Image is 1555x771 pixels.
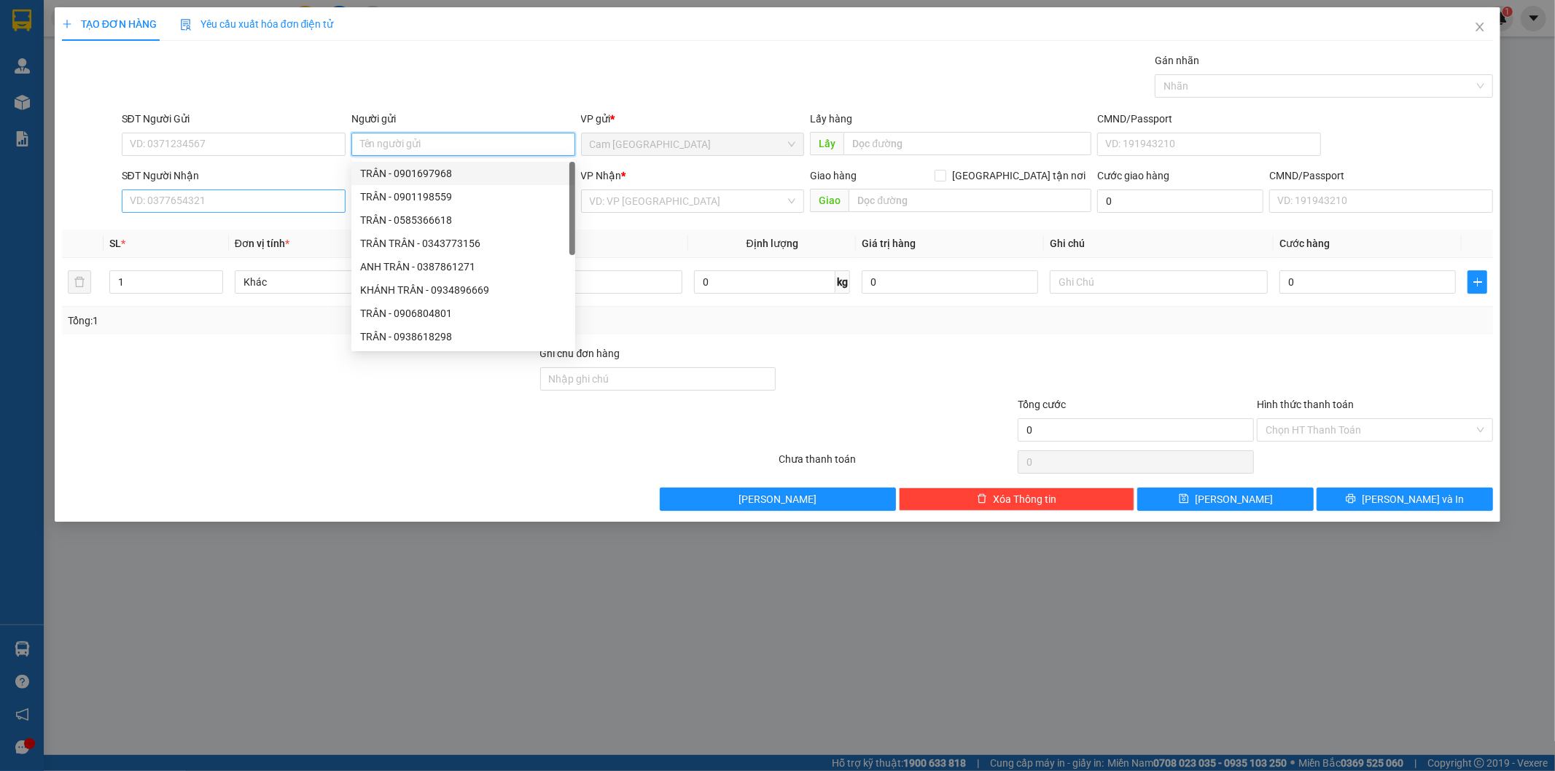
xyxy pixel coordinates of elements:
span: Lấy hàng [810,113,852,125]
div: TRÂN - 0938618298 [360,329,566,345]
button: deleteXóa Thông tin [899,488,1135,511]
div: SĐT Người Gửi [122,111,346,127]
button: [PERSON_NAME] [660,488,896,511]
div: TRÂN - 0906804801 [360,305,566,321]
div: CMND/Passport [1097,111,1321,127]
div: TRÂN - 0901697968 [360,165,566,181]
span: VP Nhận [581,170,622,181]
span: kg [835,270,850,294]
div: TRÂN TRÂN - 0343773156 [351,232,575,255]
span: SL [109,238,121,249]
img: logo.jpg [158,18,193,53]
button: save[PERSON_NAME] [1137,488,1314,511]
span: Đơn vị tính [235,238,289,249]
input: Cước giao hàng [1097,189,1263,213]
div: TRÂN - 0585366618 [351,208,575,232]
span: Giá trị hàng [862,238,916,249]
div: TRÂN - 0906804801 [351,302,575,325]
span: [PERSON_NAME] [1195,491,1273,507]
b: Gửi khách hàng [90,21,144,90]
div: TRÂN TRÂN - 0343773156 [360,235,566,251]
span: [GEOGRAPHIC_DATA] tận nơi [946,168,1091,184]
div: TRÂN - 0938618298 [351,325,575,348]
label: Hình thức thanh toán [1257,399,1354,410]
span: Yêu cầu xuất hóa đơn điện tử [180,18,334,30]
span: Giao [810,189,849,212]
b: Phương Nam Express [18,94,80,188]
span: Cước hàng [1279,238,1330,249]
div: ANH TRÂN - 0387861271 [351,255,575,278]
span: [PERSON_NAME] [738,491,817,507]
span: close [1474,21,1486,33]
span: plus [1468,276,1486,288]
span: save [1179,493,1189,505]
div: TRÂN - 0901198559 [351,185,575,208]
span: Lấy [810,132,843,155]
th: Ghi chú [1044,230,1274,258]
div: TRÂN - 0901697968 [351,162,575,185]
div: ANH TRÂN - 0387861271 [360,259,566,275]
input: Dọc đường [843,132,1091,155]
span: Xóa Thông tin [993,491,1056,507]
div: VP gửi [581,111,805,127]
label: Ghi chú đơn hàng [540,348,620,359]
div: CMND/Passport [1269,168,1493,184]
span: Khác [243,271,444,293]
label: Cước giao hàng [1097,170,1169,181]
span: TẠO ĐƠN HÀNG [62,18,157,30]
span: printer [1346,493,1356,505]
div: Tổng: 1 [68,313,600,329]
div: KHÁNH TRÂN - 0934896669 [351,278,575,302]
button: printer[PERSON_NAME] và In [1317,488,1493,511]
span: plus [62,19,72,29]
button: plus [1468,270,1487,294]
span: Cam Thành Bắc [590,133,796,155]
input: 0 [862,270,1038,294]
span: [PERSON_NAME] và In [1362,491,1464,507]
span: Giao hàng [810,170,857,181]
div: TRÂN - 0901198559 [360,189,566,205]
button: Close [1459,7,1500,48]
div: TRÂN - 0585366618 [360,212,566,228]
input: Dọc đường [849,189,1091,212]
img: icon [180,19,192,31]
div: KHÁNH TRÂN - 0934896669 [360,282,566,298]
span: Tổng cước [1018,399,1066,410]
input: Ghi chú đơn hàng [540,367,776,391]
div: Người gửi [351,111,575,127]
b: [DOMAIN_NAME] [122,55,200,67]
li: (c) 2017 [122,69,200,87]
div: SĐT Người Nhận [122,168,346,184]
label: Gán nhãn [1155,55,1199,66]
input: Ghi Chú [1050,270,1268,294]
span: Định lượng [747,238,798,249]
button: delete [68,270,91,294]
div: Chưa thanh toán [778,451,1017,477]
span: delete [977,493,987,505]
